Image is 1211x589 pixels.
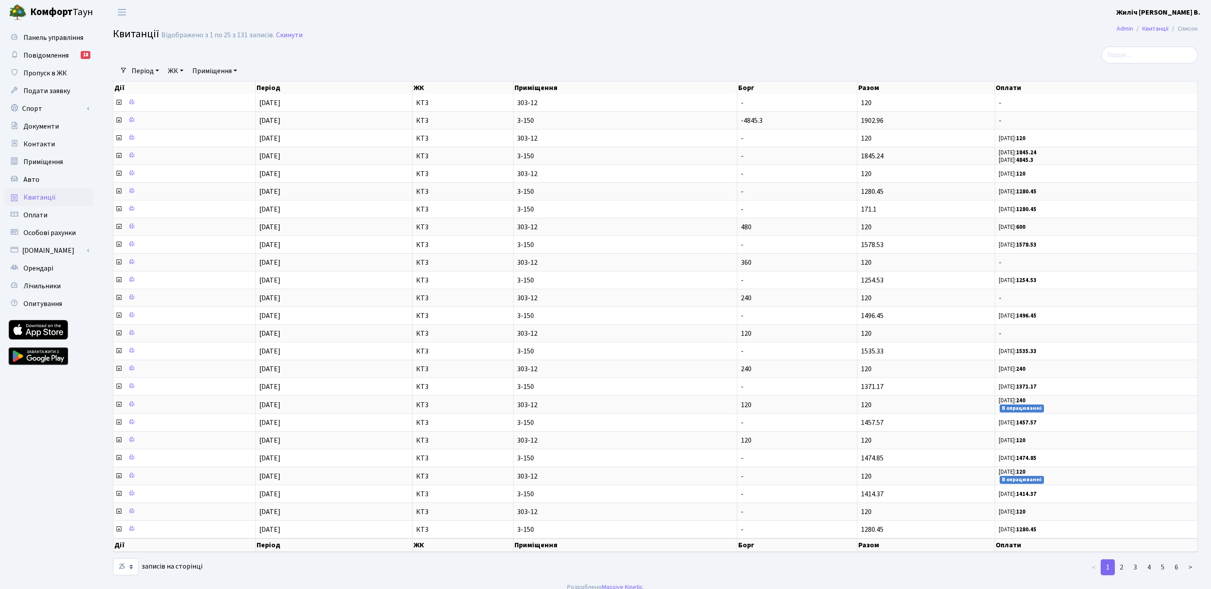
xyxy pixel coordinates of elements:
[416,437,510,444] span: КТ3
[259,453,280,463] span: [DATE]
[416,526,510,533] span: КТ3
[861,507,872,517] span: 120
[416,455,510,462] span: КТ3
[259,311,280,321] span: [DATE]
[999,397,1025,404] small: [DATE]:
[4,135,93,153] a: Контакти
[23,281,61,291] span: Лічильники
[1016,223,1025,231] b: 600
[4,47,93,64] a: Повідомлення18
[514,82,738,94] th: Приміщення
[1016,365,1025,373] b: 240
[517,224,734,231] span: 303-12
[1114,559,1129,575] a: 2
[259,169,280,179] span: [DATE]
[259,525,280,534] span: [DATE]
[416,224,510,231] span: КТ3
[1102,47,1198,63] input: Пошук...
[1016,347,1036,355] b: 1535.33
[999,526,1036,534] small: [DATE]:
[113,558,202,575] label: записів на сторінці
[861,240,884,250] span: 1578.53
[999,312,1036,320] small: [DATE]:
[861,311,884,321] span: 1496.45
[741,436,752,445] span: 120
[23,86,70,96] span: Подати заявку
[259,507,280,517] span: [DATE]
[259,240,280,250] span: [DATE]
[416,241,510,248] span: КТ3
[741,293,752,303] span: 240
[259,222,280,232] span: [DATE]
[517,455,734,462] span: 3-150
[259,489,280,499] span: [DATE]
[1016,490,1036,498] b: 1414.37
[741,204,744,214] span: -
[4,171,93,188] a: Авто
[416,170,510,177] span: КТ3
[1156,559,1170,575] a: 5
[999,223,1025,231] small: [DATE]:
[413,82,514,94] th: ЖК
[4,224,93,242] a: Особові рахунки
[514,538,738,552] th: Приміщення
[189,63,241,79] a: Приміщення
[23,299,62,309] span: Опитування
[741,169,744,179] span: -
[999,276,1036,284] small: [DATE]:
[23,157,63,167] span: Приміщення
[416,491,510,498] span: КТ3
[517,117,734,124] span: 3-150
[259,258,280,267] span: [DATE]
[517,277,734,284] span: 3-150
[416,153,510,160] span: КТ3
[416,365,510,373] span: КТ3
[1016,149,1036,157] b: 1845.24
[1142,24,1168,33] a: Квитанції
[416,473,510,480] span: КТ3
[259,418,280,428] span: [DATE]
[741,346,744,356] span: -
[517,401,734,408] span: 303-12
[416,419,510,426] span: КТ3
[1000,404,1044,412] small: В опрацюванні
[259,134,280,143] span: [DATE]
[861,293,872,303] span: 120
[741,275,744,285] span: -
[1016,454,1036,462] b: 1474.85
[517,153,734,160] span: 3-150
[857,82,995,94] th: Разом
[861,382,884,392] span: 1371.17
[861,258,872,267] span: 120
[861,400,872,410] span: 120
[4,295,93,313] a: Опитування
[517,188,734,195] span: 3-150
[1016,419,1036,427] b: 1457.57
[517,348,734,355] span: 3-150
[23,139,55,149] span: Контакти
[259,293,280,303] span: [DATE]
[861,489,884,499] span: 1414.37
[23,210,47,220] span: Оплати
[999,468,1025,476] small: [DATE]:
[1016,156,1033,164] b: 4845.3
[30,5,93,20] span: Таун
[861,134,872,143] span: 120
[999,156,1033,164] small: [DATE]:
[1116,7,1200,18] a: Жиліч [PERSON_NAME] В.
[259,364,280,374] span: [DATE]
[113,26,159,42] span: Квитанції
[1142,559,1156,575] a: 4
[416,135,510,142] span: КТ3
[741,418,744,428] span: -
[416,206,510,213] span: КТ3
[1116,8,1200,17] b: Жиліч [PERSON_NAME] В.
[416,277,510,284] span: КТ3
[4,206,93,224] a: Оплати
[741,187,744,196] span: -
[1103,20,1211,38] nav: breadcrumb
[999,259,1194,266] span: -
[995,538,1198,552] th: Оплати
[128,63,163,79] a: Період
[416,294,510,302] span: КТ3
